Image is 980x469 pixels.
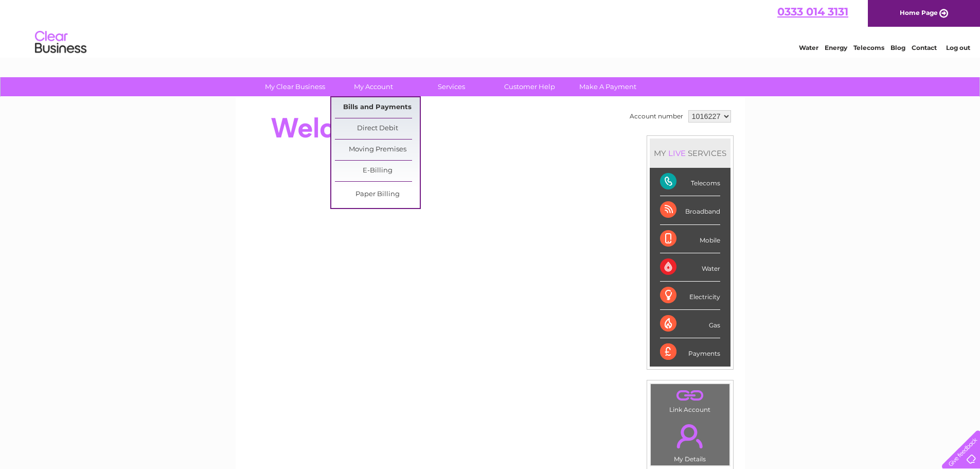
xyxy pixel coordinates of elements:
[825,44,847,51] a: Energy
[335,118,420,139] a: Direct Debit
[912,44,937,51] a: Contact
[253,77,337,96] a: My Clear Business
[335,140,420,160] a: Moving Premises
[660,310,720,338] div: Gas
[627,108,686,125] td: Account number
[335,97,420,118] a: Bills and Payments
[247,6,734,50] div: Clear Business is a trading name of Verastar Limited (registered in [GEOGRAPHIC_DATA] No. 3667643...
[650,138,730,168] div: MY SERVICES
[335,184,420,205] a: Paper Billing
[335,161,420,181] a: E-Billing
[946,44,970,51] a: Log out
[409,77,494,96] a: Services
[660,225,720,253] div: Mobile
[34,27,87,58] img: logo.png
[890,44,905,51] a: Blog
[487,77,572,96] a: Customer Help
[653,418,727,454] a: .
[799,44,818,51] a: Water
[650,415,730,466] td: My Details
[565,77,650,96] a: Make A Payment
[653,387,727,405] a: .
[777,5,857,18] a: 0333 014 3131
[660,196,720,224] div: Broadband
[660,253,720,282] div: Water
[650,384,730,416] td: Link Account
[853,44,884,51] a: Telecoms
[660,338,720,366] div: Payments
[331,77,416,96] a: My Account
[660,168,720,196] div: Telecoms
[660,282,720,310] div: Electricity
[666,148,688,158] div: LIVE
